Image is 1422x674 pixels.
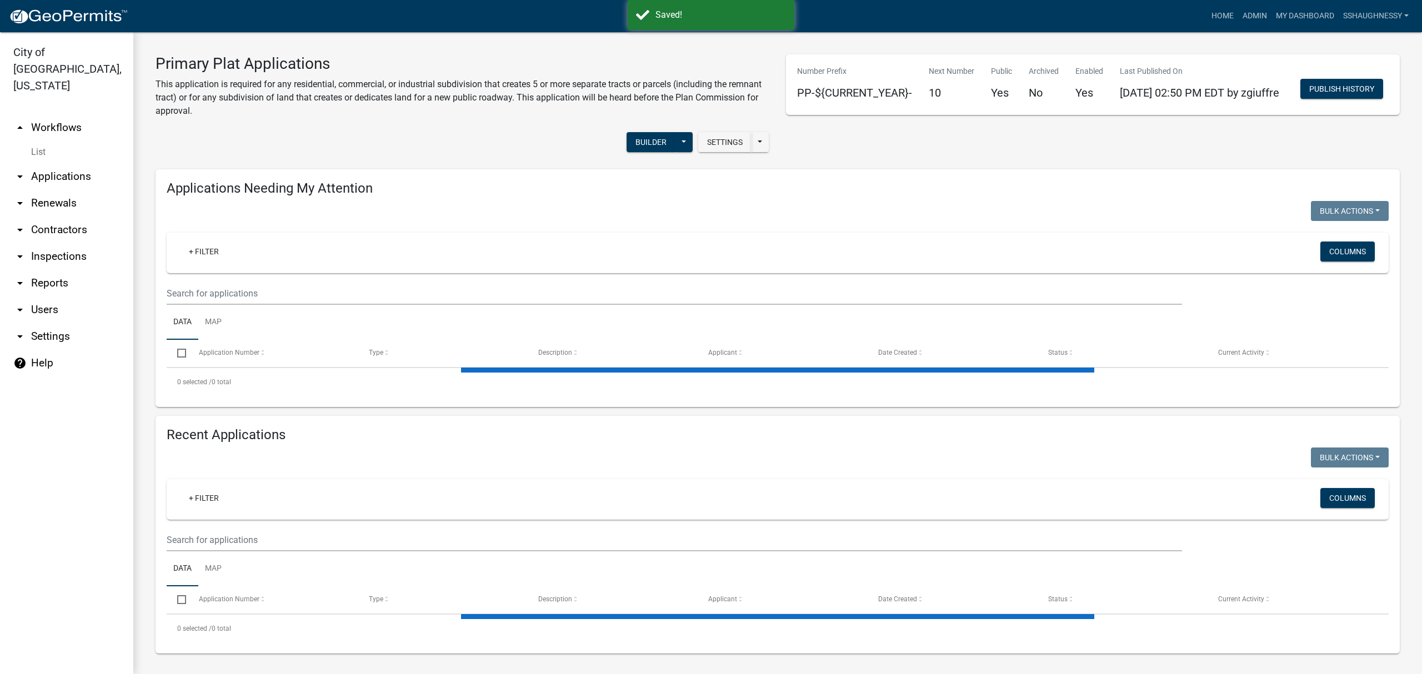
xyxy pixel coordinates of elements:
[188,586,358,613] datatable-header-cell: Application Number
[1075,86,1103,99] h5: Yes
[878,349,917,356] span: Date Created
[188,340,358,366] datatable-header-cell: Application Number
[929,66,974,77] p: Next Number
[1038,586,1208,613] datatable-header-cell: Status
[1120,66,1279,77] p: Last Published On
[1218,595,1264,603] span: Current Activity
[369,595,383,603] span: Type
[1311,447,1389,467] button: Bulk Actions
[13,170,27,183] i: arrow_drop_down
[1208,586,1378,613] datatable-header-cell: Current Activity
[180,488,228,508] a: + Filter
[13,223,27,237] i: arrow_drop_down
[167,282,1182,305] input: Search for applications
[929,86,974,99] h5: 10
[708,595,737,603] span: Applicant
[167,615,1389,642] div: 0 total
[528,340,698,366] datatable-header-cell: Description
[1271,6,1339,27] a: My Dashboard
[358,586,528,613] datatable-header-cell: Type
[13,121,27,134] i: arrow_drop_up
[1320,242,1375,261] button: Columns
[1300,79,1383,99] button: Publish History
[369,349,383,356] span: Type
[698,340,868,366] datatable-header-cell: Applicant
[1207,6,1238,27] a: Home
[698,132,752,152] button: Settings
[1029,66,1059,77] p: Archived
[878,595,917,603] span: Date Created
[358,340,528,366] datatable-header-cell: Type
[1048,349,1068,356] span: Status
[868,340,1038,366] datatable-header-cell: Date Created
[1120,86,1279,99] span: [DATE] 02:50 PM EDT by zgiuffre
[13,250,27,263] i: arrow_drop_down
[156,54,769,73] h3: Primary Plat Applications
[167,305,198,340] a: Data
[538,349,572,356] span: Description
[1320,488,1375,508] button: Columns
[1208,340,1378,366] datatable-header-cell: Current Activity
[167,551,198,587] a: Data
[528,586,698,613] datatable-header-cell: Description
[180,242,228,261] a: + Filter
[1048,595,1068,603] span: Status
[13,303,27,316] i: arrow_drop_down
[1300,85,1383,94] wm-modal-confirm: Workflow Publish History
[538,595,572,603] span: Description
[698,586,868,613] datatable-header-cell: Applicant
[1075,66,1103,77] p: Enabled
[13,356,27,370] i: help
[13,276,27,290] i: arrow_drop_down
[1218,349,1264,356] span: Current Activity
[177,378,212,386] span: 0 selected /
[708,349,737,356] span: Applicant
[1029,86,1059,99] h5: No
[167,180,1389,197] h4: Applications Needing My Attention
[13,197,27,210] i: arrow_drop_down
[198,305,228,340] a: Map
[167,340,188,366] datatable-header-cell: Select
[1038,340,1208,366] datatable-header-cell: Status
[13,330,27,343] i: arrow_drop_down
[167,529,1182,551] input: Search for applications
[627,132,675,152] button: Builder
[991,86,1012,99] h5: Yes
[1311,201,1389,221] button: Bulk Actions
[868,586,1038,613] datatable-header-cell: Date Created
[198,551,228,587] a: Map
[797,66,912,77] p: Number Prefix
[177,625,212,632] span: 0 selected /
[167,427,1389,443] h4: Recent Applications
[991,66,1012,77] p: Public
[199,595,259,603] span: Application Number
[167,368,1389,396] div: 0 total
[156,78,769,118] p: This application is required for any residential, commercial, or industrial subdivision that crea...
[199,349,259,356] span: Application Number
[1339,6,1413,27] a: sshaughnessy
[655,8,786,22] div: Saved!
[797,86,912,99] h5: PP-${CURRENT_YEAR}-
[1238,6,1271,27] a: Admin
[167,586,188,613] datatable-header-cell: Select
